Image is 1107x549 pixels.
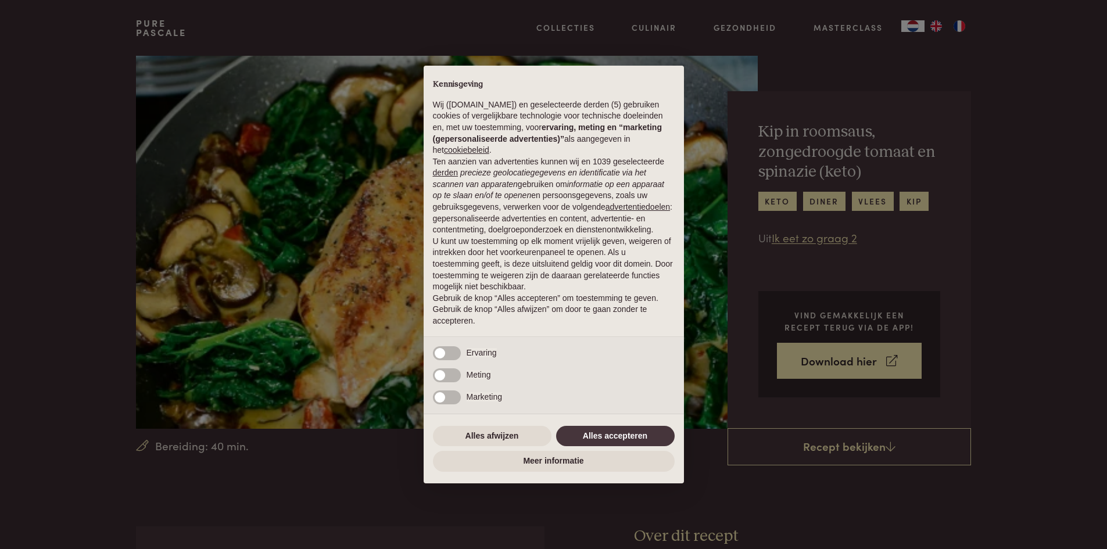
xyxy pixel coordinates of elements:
em: precieze geolocatiegegevens en identificatie via het scannen van apparaten [433,168,646,189]
button: Alles accepteren [556,426,675,447]
em: informatie op een apparaat op te slaan en/of te openen [433,180,665,200]
h2: Kennisgeving [433,80,675,90]
p: Wij ([DOMAIN_NAME]) en geselecteerde derden (5) gebruiken cookies of vergelijkbare technologie vo... [433,99,675,156]
span: Meting [467,370,491,379]
span: Marketing [467,392,502,401]
strong: ervaring, meting en “marketing (gepersonaliseerde advertenties)” [433,123,662,143]
p: U kunt uw toestemming op elk moment vrijelijk geven, weigeren of intrekken door het voorkeurenpan... [433,236,675,293]
span: Ervaring [467,348,497,357]
p: Gebruik de knop “Alles accepteren” om toestemming te geven. Gebruik de knop “Alles afwijzen” om d... [433,293,675,327]
button: derden [433,167,458,179]
button: advertentiedoelen [606,202,670,213]
button: Meer informatie [433,451,675,472]
button: Alles afwijzen [433,426,551,447]
a: cookiebeleid [444,145,489,155]
p: Ten aanzien van advertenties kunnen wij en 1039 geselecteerde gebruiken om en persoonsgegevens, z... [433,156,675,236]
